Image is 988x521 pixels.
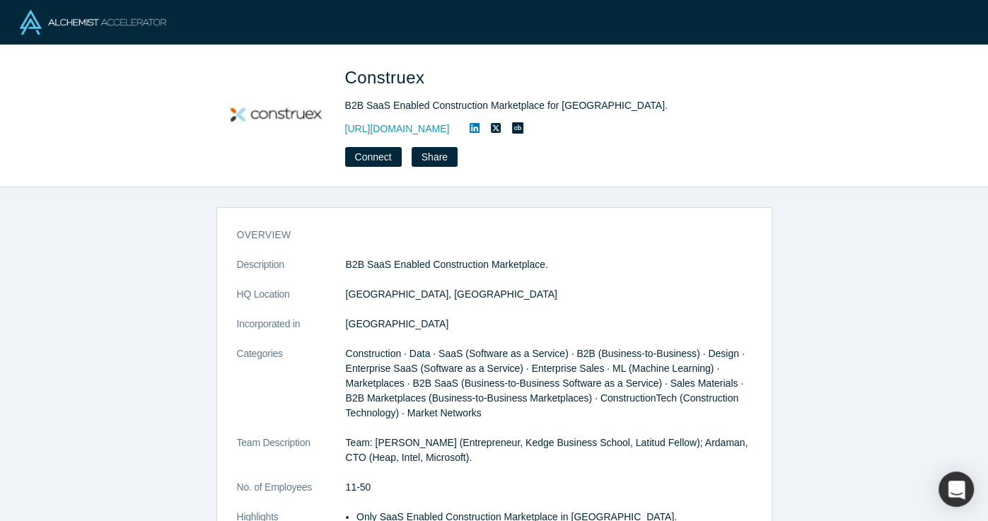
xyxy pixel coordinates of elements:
[237,346,346,435] dt: Categories
[345,68,430,87] span: Construex
[346,257,752,272] p: B2B SaaS Enabled Construction Marketplace.
[412,147,458,167] button: Share
[345,122,450,136] a: [URL][DOMAIN_NAME]
[237,228,732,242] h3: overview
[346,435,752,465] p: Team: [PERSON_NAME] (Entrepreneur, Kedge Business School, Latitud Fellow); Ardaman, CTO (Heap, In...
[346,317,752,332] dd: [GEOGRAPHIC_DATA]
[345,147,402,167] button: Connect
[237,480,346,510] dt: No. of Employees
[226,65,325,164] img: Construex's Logo
[346,287,752,302] dd: [GEOGRAPHIC_DATA], [GEOGRAPHIC_DATA]
[345,98,741,113] div: B2B SaaS Enabled Construction Marketplace for [GEOGRAPHIC_DATA].
[20,10,166,35] img: Alchemist Logo
[346,480,752,495] dd: 11-50
[237,257,346,287] dt: Description
[237,317,346,346] dt: Incorporated in
[237,287,346,317] dt: HQ Location
[346,348,745,418] span: Construction · Data · SaaS (Software as a Service) · B2B (Business-to-Business) · Design · Enterp...
[237,435,346,480] dt: Team Description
